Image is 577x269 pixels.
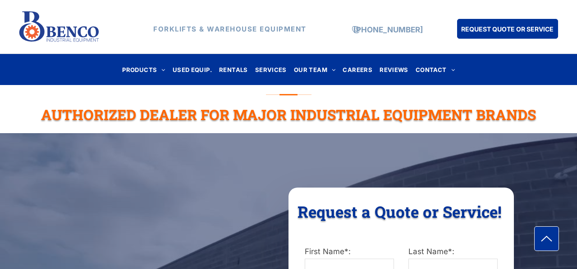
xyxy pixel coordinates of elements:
[41,105,536,124] span: Authorized Dealer For Major Industrial Equipment Brands
[252,63,290,76] a: SERVICES
[461,21,554,37] span: REQUEST QUOTE OR SERVICE
[408,246,498,258] label: Last Name*:
[153,25,307,33] strong: FORKLIFTS & WAREHOUSE EQUIPMENT
[376,63,412,76] a: REVIEWS
[412,63,458,76] a: CONTACT
[215,63,252,76] a: RENTALS
[119,63,169,76] a: PRODUCTS
[290,63,339,76] a: OUR TEAM
[169,63,215,76] a: USED EQUIP.
[298,201,502,222] span: Request a Quote or Service!
[339,63,376,76] a: CAREERS
[457,19,558,39] a: REQUEST QUOTE OR SERVICE
[305,246,394,258] label: First Name*:
[353,25,423,34] a: [PHONE_NUMBER]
